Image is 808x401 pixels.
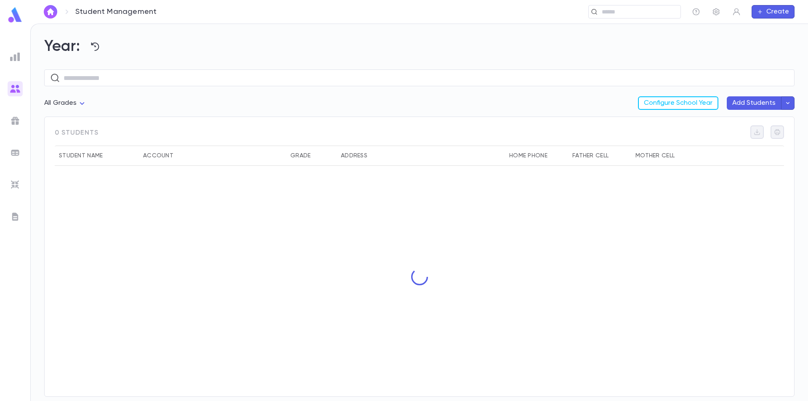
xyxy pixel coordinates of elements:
[10,212,20,222] img: letters_grey.7941b92b52307dd3b8a917253454ce1c.svg
[631,146,694,166] div: Mother Cell
[10,52,20,62] img: reports_grey.c525e4749d1bce6a11f5fe2a8de1b229.svg
[55,125,98,146] span: 0 students
[44,100,77,106] span: All Grades
[44,95,87,112] div: All Grades
[139,146,286,166] div: Account
[7,7,24,23] img: logo
[59,146,103,166] div: Student Name
[290,146,311,166] div: Grade
[10,180,20,190] img: imports_grey.530a8a0e642e233f2baf0ef88e8c9fcb.svg
[638,96,718,110] button: Configure School Year
[10,148,20,158] img: batches_grey.339ca447c9d9533ef1741baa751efc33.svg
[55,146,139,166] div: Student Name
[75,7,157,16] p: Student Management
[341,146,367,166] div: Address
[10,116,20,126] img: campaigns_grey.99e729a5f7ee94e3726e6486bddda8f1.svg
[337,146,505,166] div: Address
[44,37,795,56] h2: Year:
[509,146,548,166] div: Home Phone
[505,146,568,166] div: Home Phone
[727,96,781,110] button: Add Students
[143,146,173,166] div: Account
[286,146,337,166] div: Grade
[635,146,675,166] div: Mother Cell
[572,146,609,166] div: Father Cell
[45,8,56,15] img: home_white.a664292cf8c1dea59945f0da9f25487c.svg
[752,5,795,19] button: Create
[568,146,631,166] div: Father Cell
[10,84,20,94] img: students_gradient.3b4df2a2b995ef5086a14d9e1675a5ee.svg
